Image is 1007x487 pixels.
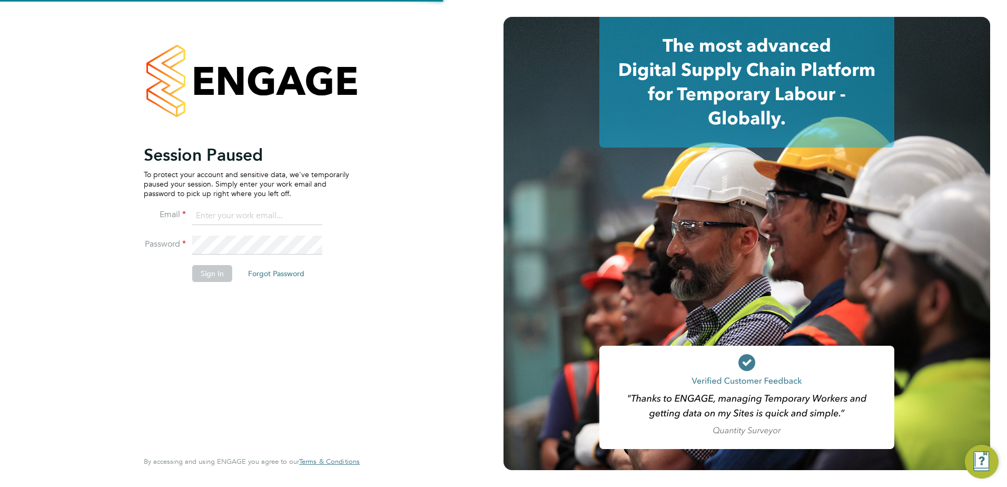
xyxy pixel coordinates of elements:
[144,144,349,165] h2: Session Paused
[240,265,313,282] button: Forgot Password
[144,457,360,466] span: By accessing and using ENGAGE you agree to our
[299,457,360,466] a: Terms & Conditions
[192,265,232,282] button: Sign In
[144,170,349,199] p: To protect your account and sensitive data, we've temporarily paused your session. Simply enter y...
[144,239,186,250] label: Password
[192,207,322,226] input: Enter your work email...
[144,209,186,220] label: Email
[965,445,999,479] button: Engage Resource Center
